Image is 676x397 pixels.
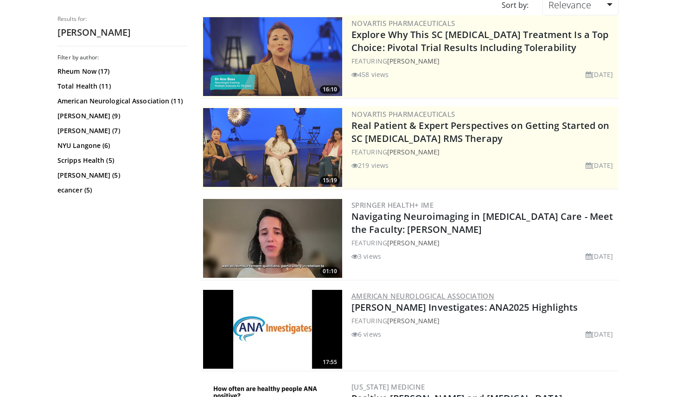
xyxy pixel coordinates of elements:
[57,186,185,195] a: ecancer (5)
[57,54,187,61] h3: Filter by author:
[57,82,185,91] a: Total Health (11)
[586,251,613,261] li: [DATE]
[57,141,185,150] a: NYU Langone (6)
[351,316,617,326] div: FEATURING
[351,200,434,210] a: Springer Health+ IME
[320,176,340,185] span: 15:19
[351,28,608,54] a: Explore Why This SC [MEDICAL_DATA] Treatment Is a Top Choice: Pivotal Trial Results Including Tol...
[351,147,617,157] div: FEATURING
[203,108,342,187] a: 15:19
[203,290,342,369] img: eb799d19-2e2c-4b9b-944b-4b891411ce5c.300x170_q85_crop-smart_upscale.jpg
[351,382,425,391] a: [US_STATE] Medicine
[351,119,610,145] a: Real Patient & Expert Perspectives on Getting Started on SC [MEDICAL_DATA] RMS Therapy
[203,199,342,278] img: 5787d32e-f3fe-432b-becc-cb80bd27bec2.300x170_q85_crop-smart_upscale.jpg
[351,329,381,339] li: 6 views
[203,108,342,187] img: 2bf30652-7ca6-4be0-8f92-973f220a5948.png.300x170_q85_crop-smart_upscale.png
[57,96,185,106] a: American Neurological Association (11)
[586,329,613,339] li: [DATE]
[320,267,340,275] span: 01:10
[57,156,185,165] a: Scripps Health (5)
[203,199,342,278] a: 01:10
[351,238,617,248] div: FEATURING
[351,109,455,119] a: Novartis Pharmaceuticals
[351,301,578,314] a: [PERSON_NAME] Investigates: ANA2025 Highlights
[57,26,187,38] h2: [PERSON_NAME]
[586,70,613,79] li: [DATE]
[351,19,455,28] a: Novartis Pharmaceuticals
[57,67,185,76] a: Rheum Now (17)
[387,316,440,325] a: [PERSON_NAME]
[203,17,342,96] img: fac2b8e8-85fa-4965-ac55-c661781e9521.png.300x170_q85_crop-smart_upscale.png
[351,70,389,79] li: 458 views
[203,17,342,96] a: 16:10
[57,171,185,180] a: [PERSON_NAME] (5)
[351,56,617,66] div: FEATURING
[387,147,440,156] a: [PERSON_NAME]
[203,290,342,369] a: 17:55
[57,111,185,121] a: [PERSON_NAME] (9)
[351,291,494,301] a: American Neurological Association
[387,57,440,65] a: [PERSON_NAME]
[387,238,440,247] a: [PERSON_NAME]
[586,160,613,170] li: [DATE]
[351,251,381,261] li: 3 views
[351,160,389,170] li: 219 views
[351,210,613,236] a: Navigating Neuroimaging in [MEDICAL_DATA] Care - Meet the Faculty: [PERSON_NAME]
[57,126,185,135] a: [PERSON_NAME] (7)
[57,15,187,23] p: Results for:
[320,358,340,366] span: 17:55
[320,85,340,94] span: 16:10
